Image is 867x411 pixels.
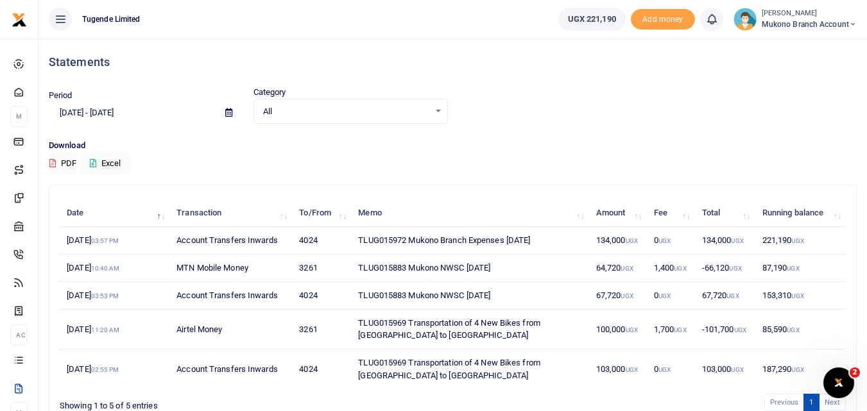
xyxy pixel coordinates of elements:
[762,19,857,30] span: Mukono branch account
[850,367,860,378] span: 2
[734,8,857,31] a: profile-user [PERSON_NAME] Mukono branch account
[351,282,589,310] td: TLUG015883 Mukono NWSC [DATE]
[734,8,757,31] img: profile-user
[60,349,169,389] td: [DATE]
[647,310,695,349] td: 1,700
[169,255,292,282] td: MTN Mobile Money
[60,227,169,255] td: [DATE]
[647,227,695,255] td: 0
[631,9,695,30] li: Toup your wallet
[49,153,77,174] button: PDF
[647,349,695,389] td: 0
[621,292,633,299] small: UGX
[626,237,638,244] small: UGX
[755,199,846,227] th: Running balance: activate to sort column ascending
[791,292,803,299] small: UGX
[658,237,671,244] small: UGX
[49,102,215,124] input: select period
[791,366,803,373] small: UGX
[169,227,292,255] td: Account Transfers Inwards
[292,349,351,389] td: 4024
[658,292,671,299] small: UGX
[12,14,27,24] a: logo-small logo-large logo-large
[695,255,755,282] td: -66,120
[49,55,857,69] h4: Statements
[803,394,819,411] a: 1
[755,349,846,389] td: 187,290
[253,86,286,99] label: Category
[695,227,755,255] td: 134,000
[292,255,351,282] td: 3261
[292,199,351,227] th: To/From: activate to sort column ascending
[351,199,589,227] th: Memo: activate to sort column ascending
[263,105,429,118] span: All
[91,237,119,244] small: 03:57 PM
[351,349,589,389] td: TLUG015969 Transportation of 4 New Bikes from [GEOGRAPHIC_DATA] to [GEOGRAPHIC_DATA]
[695,349,755,389] td: 103,000
[823,367,854,398] iframe: Intercom live chat
[791,237,803,244] small: UGX
[755,282,846,310] td: 153,310
[755,255,846,282] td: 87,190
[10,106,28,127] li: M
[658,366,671,373] small: UGX
[626,366,638,373] small: UGX
[589,199,647,227] th: Amount: activate to sort column ascending
[10,324,28,346] li: Ac
[589,310,647,349] td: 100,000
[351,227,589,255] td: TLUG015972 Mukono Branch Expenses [DATE]
[621,265,633,272] small: UGX
[49,89,73,102] label: Period
[787,265,799,272] small: UGX
[351,255,589,282] td: TLUG015883 Mukono NWSC [DATE]
[729,265,741,272] small: UGX
[695,282,755,310] td: 67,720
[647,255,695,282] td: 1,400
[695,310,755,349] td: -101,700
[91,366,119,373] small: 02:55 PM
[60,282,169,310] td: [DATE]
[91,326,120,333] small: 11:20 AM
[79,153,132,174] button: Excel
[553,8,631,31] li: Wallet ballance
[726,292,739,299] small: UGX
[60,255,169,282] td: [DATE]
[647,282,695,310] td: 0
[631,9,695,30] span: Add money
[631,13,695,23] a: Add money
[755,227,846,255] td: 221,190
[589,349,647,389] td: 103,000
[731,237,743,244] small: UGX
[589,282,647,310] td: 67,720
[91,265,120,272] small: 10:40 AM
[762,8,857,19] small: [PERSON_NAME]
[787,326,799,333] small: UGX
[169,349,292,389] td: Account Transfers Inwards
[647,199,695,227] th: Fee: activate to sort column ascending
[292,310,351,349] td: 3261
[292,282,351,310] td: 4024
[589,255,647,282] td: 64,720
[49,139,857,153] p: Download
[169,282,292,310] td: Account Transfers Inwards
[77,13,146,25] span: Tugende Limited
[60,310,169,349] td: [DATE]
[169,199,292,227] th: Transaction: activate to sort column ascending
[674,326,686,333] small: UGX
[292,227,351,255] td: 4024
[568,13,616,26] span: UGX 221,190
[351,310,589,349] td: TLUG015969 Transportation of 4 New Bikes from [GEOGRAPHIC_DATA] to [GEOGRAPHIC_DATA]
[695,199,755,227] th: Total: activate to sort column ascending
[755,310,846,349] td: 85,590
[731,366,743,373] small: UGX
[626,326,638,333] small: UGX
[558,8,626,31] a: UGX 221,190
[169,310,292,349] td: Airtel Money
[674,265,686,272] small: UGX
[734,326,746,333] small: UGX
[12,12,27,28] img: logo-small
[60,199,169,227] th: Date: activate to sort column descending
[91,292,119,299] small: 03:53 PM
[589,227,647,255] td: 134,000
